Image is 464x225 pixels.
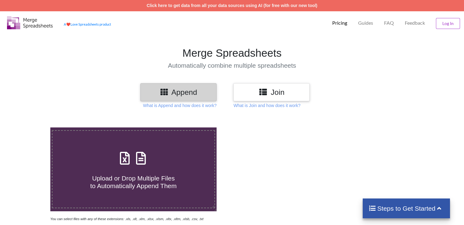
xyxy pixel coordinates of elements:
h3: Join [238,88,305,97]
span: heart [66,22,70,26]
p: What is Append and how does it work? [143,102,217,109]
p: Guides [358,20,373,26]
span: Feedback [405,20,425,25]
span: Upload or Drop Multiple Files to Automatically Append Them [90,175,177,189]
p: FAQ [384,20,394,26]
h3: Append [145,88,212,97]
i: You can select files with any of these extensions: .xls, .xlt, .xlm, .xlsx, .xlsm, .xltx, .xltm, ... [50,217,203,221]
h4: Steps to Get Started [369,205,444,212]
img: Logo.png [7,16,53,29]
p: Pricing [332,20,347,26]
a: AheartLove Spreadsheets product [64,22,111,26]
button: Log In [436,18,460,29]
p: What is Join and how does it work? [233,102,300,109]
a: Click here to get data from all your data sources using AI (for free with our new tool) [147,3,318,8]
